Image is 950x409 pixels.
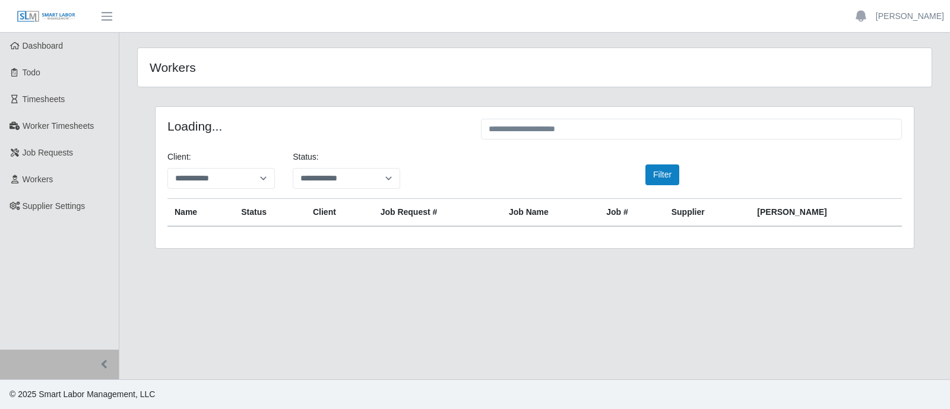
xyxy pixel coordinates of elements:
button: Filter [645,164,679,185]
a: [PERSON_NAME] [876,10,944,23]
span: Timesheets [23,94,65,104]
th: Job Request # [373,199,502,227]
th: [PERSON_NAME] [750,199,902,227]
span: Job Requests [23,148,74,157]
span: Worker Timesheets [23,121,94,131]
th: Status [234,199,306,227]
label: Status: [293,151,319,163]
span: Workers [23,175,53,184]
span: Dashboard [23,41,64,50]
h4: Loading... [167,119,463,134]
th: Supplier [664,199,750,227]
th: Job Name [502,199,599,227]
label: Client: [167,151,191,163]
span: © 2025 Smart Labor Management, LLC [9,389,155,399]
img: SLM Logo [17,10,76,23]
th: Job # [599,199,664,227]
th: Client [306,199,373,227]
h4: Workers [150,60,460,75]
th: Name [167,199,234,227]
span: Todo [23,68,40,77]
span: Supplier Settings [23,201,85,211]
